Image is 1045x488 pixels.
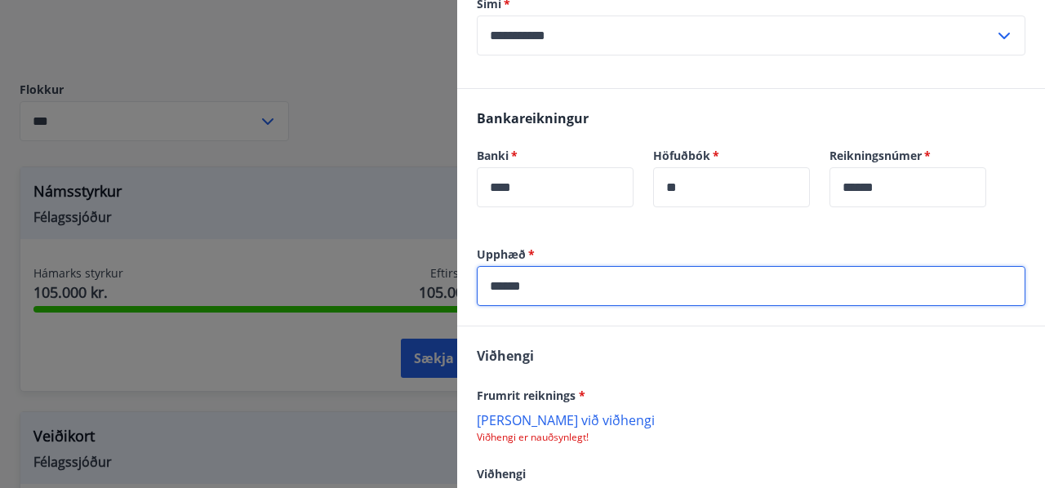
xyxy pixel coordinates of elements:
span: Bankareikningur [477,109,589,127]
div: Upphæð [477,266,1025,306]
span: Viðhengi [477,347,534,365]
p: Viðhengi er nauðsynlegt! [477,431,1025,444]
p: [PERSON_NAME] við viðhengi [477,411,1025,428]
label: Reikningsnúmer [829,148,986,164]
label: Upphæð [477,246,1025,263]
span: Viðhengi [477,466,526,481]
span: Frumrit reiknings [477,388,585,403]
label: Banki [477,148,634,164]
label: Höfuðbók [653,148,810,164]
